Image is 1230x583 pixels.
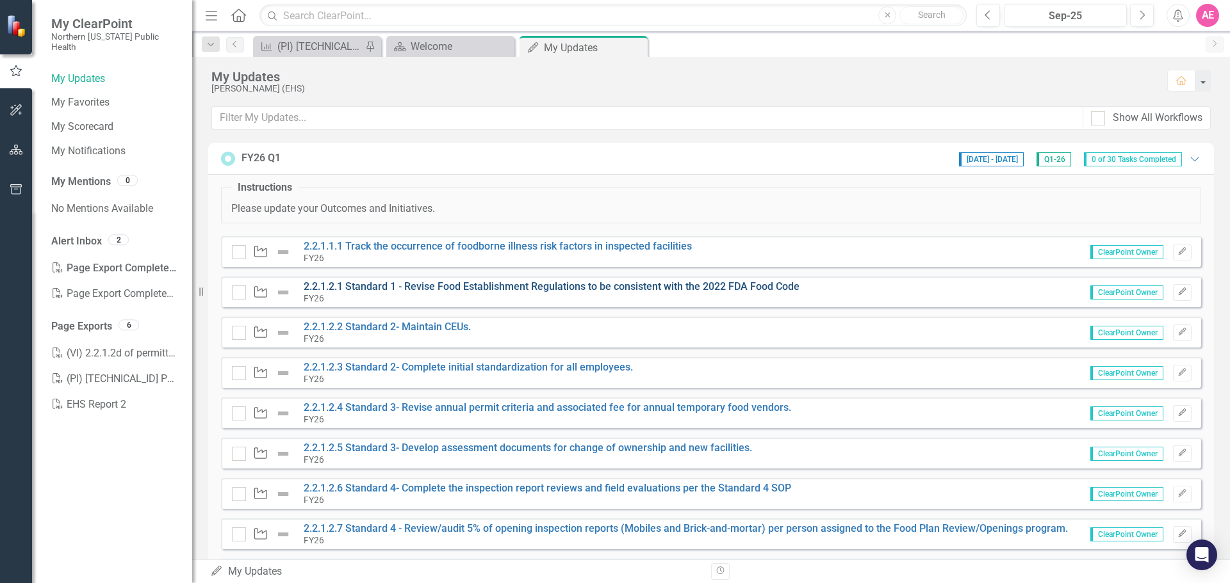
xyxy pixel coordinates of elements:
div: 2 [108,234,129,245]
a: My Mentions [51,175,111,189]
small: FY26 [304,535,324,545]
div: Sep-25 [1008,8,1122,24]
span: ClearPoint Owner [1090,326,1163,340]
a: Welcome [389,38,511,54]
a: EHS Report 2 [51,392,179,417]
a: My Scorecard [51,120,179,134]
span: My ClearPoint [51,16,179,31]
div: Show All Workflows [1113,111,1202,125]
div: Welcome [411,38,511,54]
a: My Updates [51,72,179,86]
a: Page Exports [51,319,112,334]
a: 2.2.1.2.2 Standard 2- Maintain CEUs. [304,321,471,333]
img: Not Defined [275,527,291,542]
div: My Updates [210,564,701,579]
a: 2.2.1.2.6 Standard 4- Complete the inspection report reviews and field evaluations per the Standa... [304,482,791,494]
span: ClearPoint Owner [1090,447,1163,461]
small: Northern [US_STATE] Public Health [51,31,179,52]
div: Open Intercom Messenger [1186,539,1217,570]
div: Page Export Completed: (VI) 2.2.1.2d of permitted food establishments [51,255,179,281]
div: 6 [119,319,139,330]
img: Not Defined [275,244,291,260]
legend: Instructions [231,180,299,195]
small: FY26 [304,293,324,303]
a: My Favorites [51,95,179,110]
div: My Updates [211,70,1154,84]
span: ClearPoint Owner [1090,366,1163,380]
img: Not Defined [275,406,291,421]
small: FY26 [304,454,324,465]
img: Not Defined [275,365,291,381]
div: (PI) [TECHNICAL_ID] Percentage of required annual inspections of food establishments completed. [277,38,362,54]
img: Not Defined [275,325,291,340]
a: 2.2.1.2.4 Standard 3- Revise annual permit criteria and associated fee for annual temporary food ... [304,401,791,413]
span: [DATE] - [DATE] [959,152,1024,166]
small: FY26 [304,414,324,424]
small: FY26 [304,253,324,263]
button: Sep-25 [1004,4,1127,27]
a: 2.2.1.1.1 Track the occurrence of foodborne illness risk factors in inspected facilities [304,240,692,252]
div: Page Export Completed: (PI) [TECHNICAL_ID] Percentage of required annual inspe [51,281,179,307]
span: Q1-26 [1037,152,1071,166]
img: Not Defined [275,285,291,300]
div: My Updates [544,40,644,56]
small: FY26 [304,374,324,384]
a: (PI) [TECHNICAL_ID] Percentage of required annual inspections of food establishments completed. [256,38,362,54]
img: ClearPoint Strategy [6,15,29,37]
small: FY26 [304,333,324,344]
div: FY26 Q1 [242,151,281,166]
a: (PI) [TECHNICAL_ID] Percentage of required annual inspe [51,366,179,392]
p: Please update your Outcomes and Initiatives. [231,202,1191,216]
span: Search [918,10,946,20]
a: (VI) 2.2.1.2d of permitted food establishments [51,340,179,366]
a: Alert Inbox [51,234,102,249]
span: ClearPoint Owner [1090,245,1163,259]
a: 2.2.1.2.3 Standard 2- Complete initial standardization for all employees. [304,361,633,373]
span: ClearPoint Owner [1090,285,1163,299]
input: Filter My Updates... [211,106,1083,130]
button: AE [1196,4,1219,27]
span: 0 of 30 Tasks Completed [1084,152,1182,166]
span: ClearPoint Owner [1090,406,1163,420]
img: Not Defined [275,486,291,502]
a: My Notifications [51,144,179,159]
button: Search [899,6,963,24]
img: Not Defined [275,446,291,461]
input: Search ClearPoint... [259,4,967,27]
span: ClearPoint Owner [1090,527,1163,541]
small: FY26 [304,495,324,505]
a: 2.2.1.2.7 Standard 4 - Review/audit 5% of opening inspection reports (Mobiles and Brick-and-morta... [304,522,1068,534]
div: 0 [117,175,138,186]
a: 2.2.1.2.1 Standard 1 - Revise Food Establishment Regulations to be consistent with the 2022 FDA F... [304,280,799,292]
span: ClearPoint Owner [1090,487,1163,501]
a: 2.2.1.2.5 Standard 3- Develop assessment documents for change of ownership and new facilities. [304,442,752,454]
div: No Mentions Available [51,196,179,221]
div: [PERSON_NAME] (EHS) [211,84,1154,93]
